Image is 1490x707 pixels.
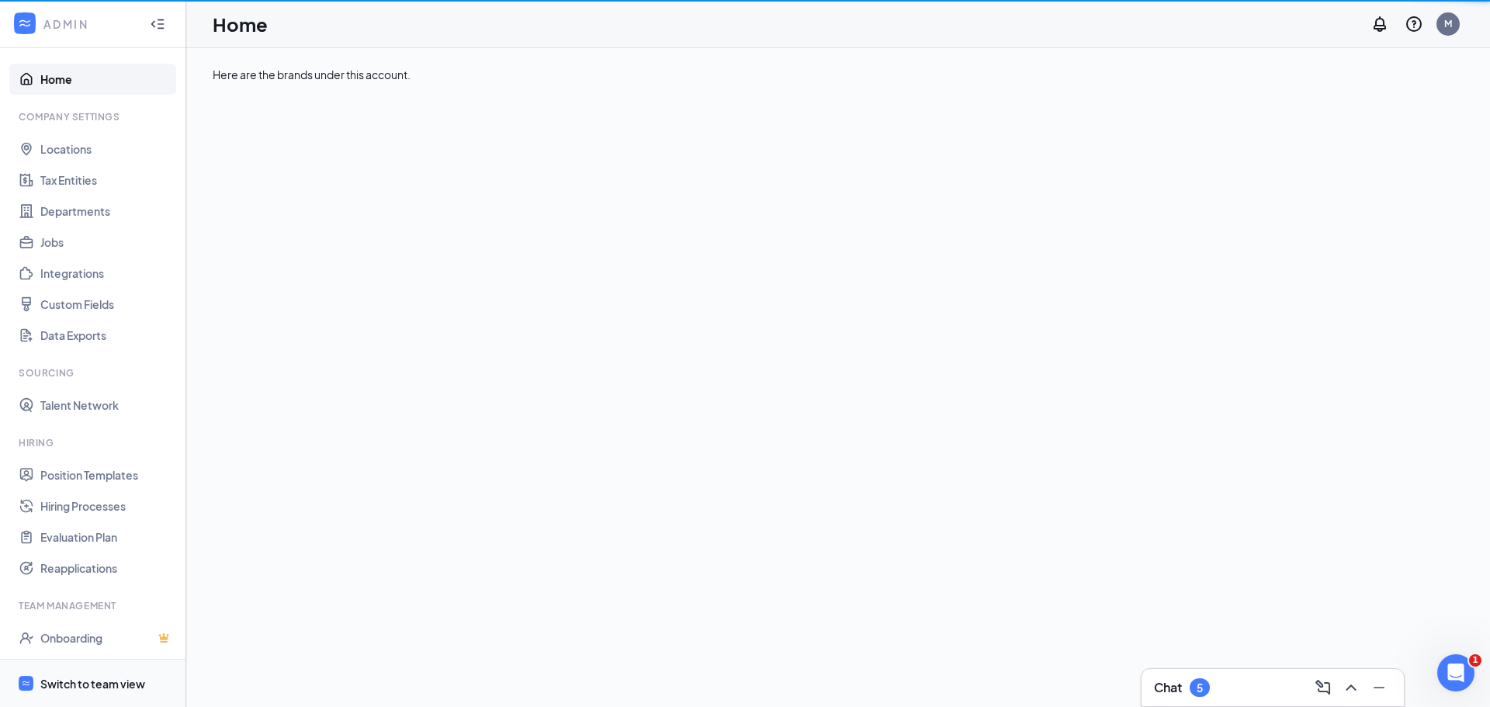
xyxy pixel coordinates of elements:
[1370,15,1389,33] svg: Notifications
[40,133,173,165] a: Locations
[40,196,173,227] a: Departments
[40,622,173,653] a: OnboardingCrown
[40,553,173,584] a: Reapplications
[17,16,33,31] svg: WorkstreamLogo
[40,522,173,553] a: Evaluation Plan
[1469,654,1481,667] span: 1
[40,676,145,691] div: Switch to team view
[40,390,173,421] a: Talent Network
[1370,678,1388,697] svg: Minimize
[150,16,165,32] svg: Collapse
[19,599,170,612] div: Team Management
[19,110,170,123] div: Company Settings
[1342,678,1360,697] svg: ChevronUp
[40,320,173,351] a: Data Exports
[19,436,170,449] div: Hiring
[213,11,268,37] h1: Home
[40,227,173,258] a: Jobs
[1339,675,1364,700] button: ChevronUp
[40,64,173,95] a: Home
[1367,675,1391,700] button: Minimize
[40,165,173,196] a: Tax Entities
[1437,654,1474,691] iframe: Intercom live chat
[43,16,136,32] div: ADMIN
[1405,15,1423,33] svg: QuestionInfo
[19,366,170,379] div: Sourcing
[40,459,173,490] a: Position Templates
[1311,675,1336,700] button: ComposeMessage
[40,289,173,320] a: Custom Fields
[1197,681,1203,695] div: 5
[1314,678,1332,697] svg: ComposeMessage
[40,490,173,522] a: Hiring Processes
[213,67,1464,82] div: Here are the brands under this account.
[1444,17,1452,30] div: M
[1154,679,1182,696] h3: Chat
[21,678,31,688] svg: WorkstreamLogo
[40,258,173,289] a: Integrations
